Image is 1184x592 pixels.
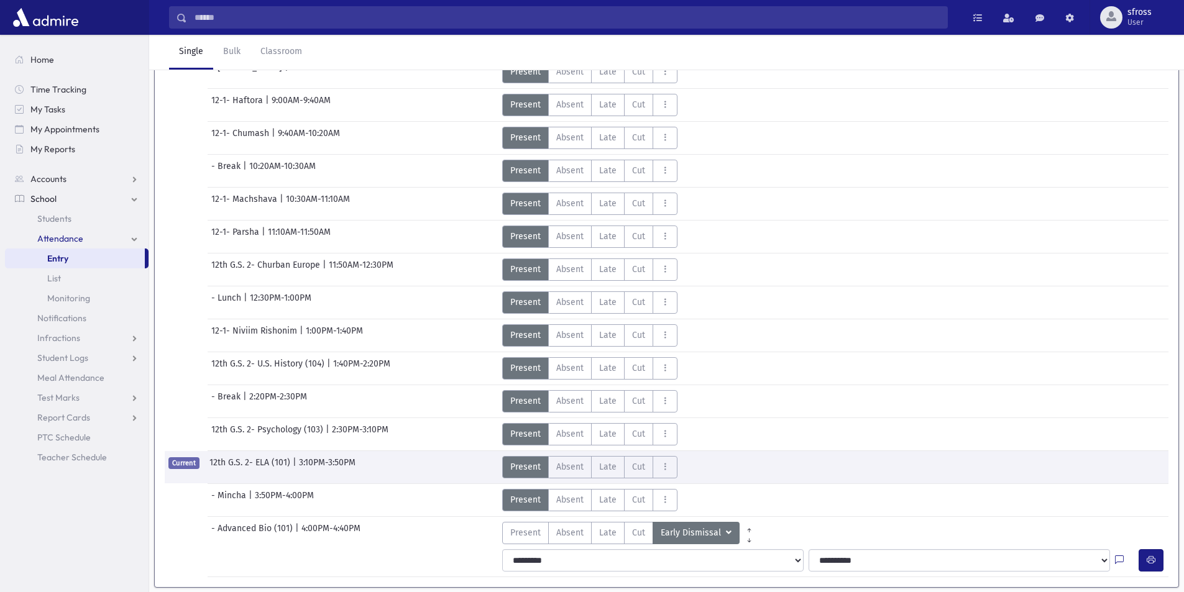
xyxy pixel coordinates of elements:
span: Entry [47,253,68,264]
span: - Lunch [211,291,244,314]
span: | [323,258,329,281]
span: 12:30PM-1:00PM [250,291,311,314]
span: Cut [632,296,645,309]
span: Present [510,526,541,539]
span: Absent [556,65,584,78]
span: Late [599,427,617,440]
span: Attendance [37,233,83,244]
span: 12-1- Parsha [211,225,262,248]
div: AttTypes [502,127,677,149]
span: Cut [632,329,645,342]
span: 1:00PM-1:40PM [306,324,363,347]
span: Cut [632,460,645,473]
span: 12th G.S. 2- ELA (101) [209,456,293,478]
span: | [244,291,250,314]
a: My Tasks [5,99,149,119]
span: Late [599,65,617,78]
a: School [5,189,149,209]
span: | [285,61,291,83]
span: | [249,489,255,511]
span: Present [510,131,541,144]
a: Monitoring [5,288,149,308]
span: Monitoring [47,293,90,304]
span: Present [510,230,541,243]
span: 12th G.S. 2- U.S. History (104) [211,357,327,380]
span: Report Cards [37,412,90,423]
div: AttTypes [502,357,677,380]
a: Attendance [5,229,149,248]
span: Present [510,427,541,440]
span: Cut [632,394,645,408]
span: Late [599,526,617,539]
div: AttTypes [502,193,677,215]
span: 12th G.S. 2- Churban Europe [211,258,323,281]
span: 12-1- Machshava [211,193,280,215]
a: Meal Attendance [5,368,149,388]
span: 11:10AM-11:50AM [268,225,331,248]
span: Absent [556,263,584,276]
a: Home [5,50,149,70]
span: Absent [556,197,584,210]
span: Present [510,362,541,375]
span: | [300,324,306,347]
span: PTC Schedule [37,432,91,443]
span: | [265,94,272,116]
a: PTC Schedule [5,427,149,447]
span: Teacher Schedule [37,452,107,463]
span: | [326,423,332,445]
a: My Reports [5,139,149,159]
span: 12th G.S. 2- Psychology (103) [211,423,326,445]
span: List [47,273,61,284]
div: AttTypes [502,291,677,314]
span: | [243,390,249,412]
span: School [30,193,57,204]
span: Absent [556,230,584,243]
span: Present [510,263,541,276]
span: Present [510,460,541,473]
span: Cut [632,493,645,506]
a: Notifications [5,308,149,328]
span: 3:50PM-4:00PM [255,489,314,511]
span: 12-1- Haftora [211,94,265,116]
span: My Appointments [30,124,99,135]
span: 10:30AM-11:10AM [286,193,350,215]
span: 10:20AM-10:30AM [249,160,316,182]
div: AttTypes [502,160,677,182]
span: Absent [556,296,584,309]
span: Late [599,230,617,243]
span: My Reports [30,143,75,155]
span: Present [510,98,541,111]
span: Absent [556,493,584,506]
span: - [PERSON_NAME] [211,61,285,83]
span: Current [168,457,200,469]
a: List [5,268,149,288]
a: Test Marks [5,388,149,408]
span: Meal Attendance [37,372,104,383]
a: Students [5,209,149,229]
a: Accounts [5,169,149,189]
span: Absent [556,98,584,111]
span: Cut [632,427,645,440]
span: Late [599,98,617,111]
span: Present [510,493,541,506]
span: 2:20PM-2:30PM [249,390,307,412]
span: 1:40PM-2:20PM [333,357,390,380]
span: | [243,160,249,182]
span: Students [37,213,71,224]
span: Absent [556,394,584,408]
span: Home [30,54,54,65]
span: - Advanced Bio (101) [211,522,295,544]
a: Bulk [213,35,250,70]
span: Late [599,197,617,210]
span: Late [599,296,617,309]
span: 3:10PM-3:50PM [299,456,356,478]
span: Present [510,329,541,342]
a: All Later [740,532,759,542]
span: Accounts [30,173,67,184]
span: 11:50AM-12:30PM [329,258,393,281]
span: Absent [556,164,584,177]
button: Early Dismissal [653,522,740,544]
div: AttTypes [502,522,759,544]
span: Infractions [37,332,80,344]
span: Late [599,460,617,473]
